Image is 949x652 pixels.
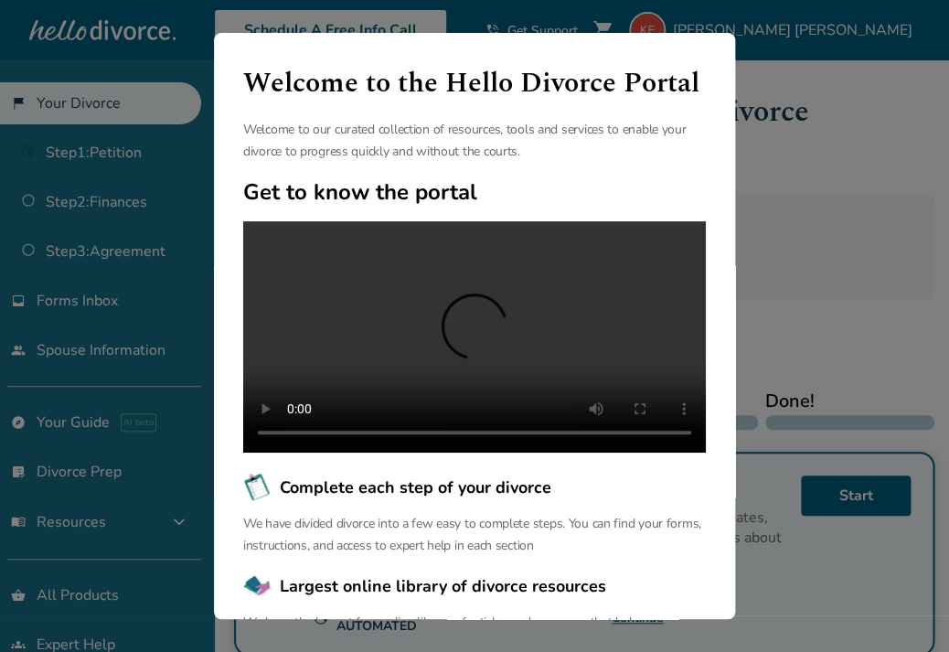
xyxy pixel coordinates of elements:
p: We have divided divorce into a few easy to complete steps. You can find your forms, instructions,... [243,513,706,557]
iframe: Chat Widget [858,564,949,652]
p: Welcome to our curated collection of resources, tools and services to enable your divorce to prog... [243,119,706,163]
span: Largest online library of divorce resources [280,574,606,598]
h2: Get to know the portal [243,177,706,207]
h1: Welcome to the Hello Divorce Portal [243,62,706,104]
img: Largest online library of divorce resources [243,572,272,601]
span: Complete each step of your divorce [280,476,551,499]
img: Complete each step of your divorce [243,473,272,502]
